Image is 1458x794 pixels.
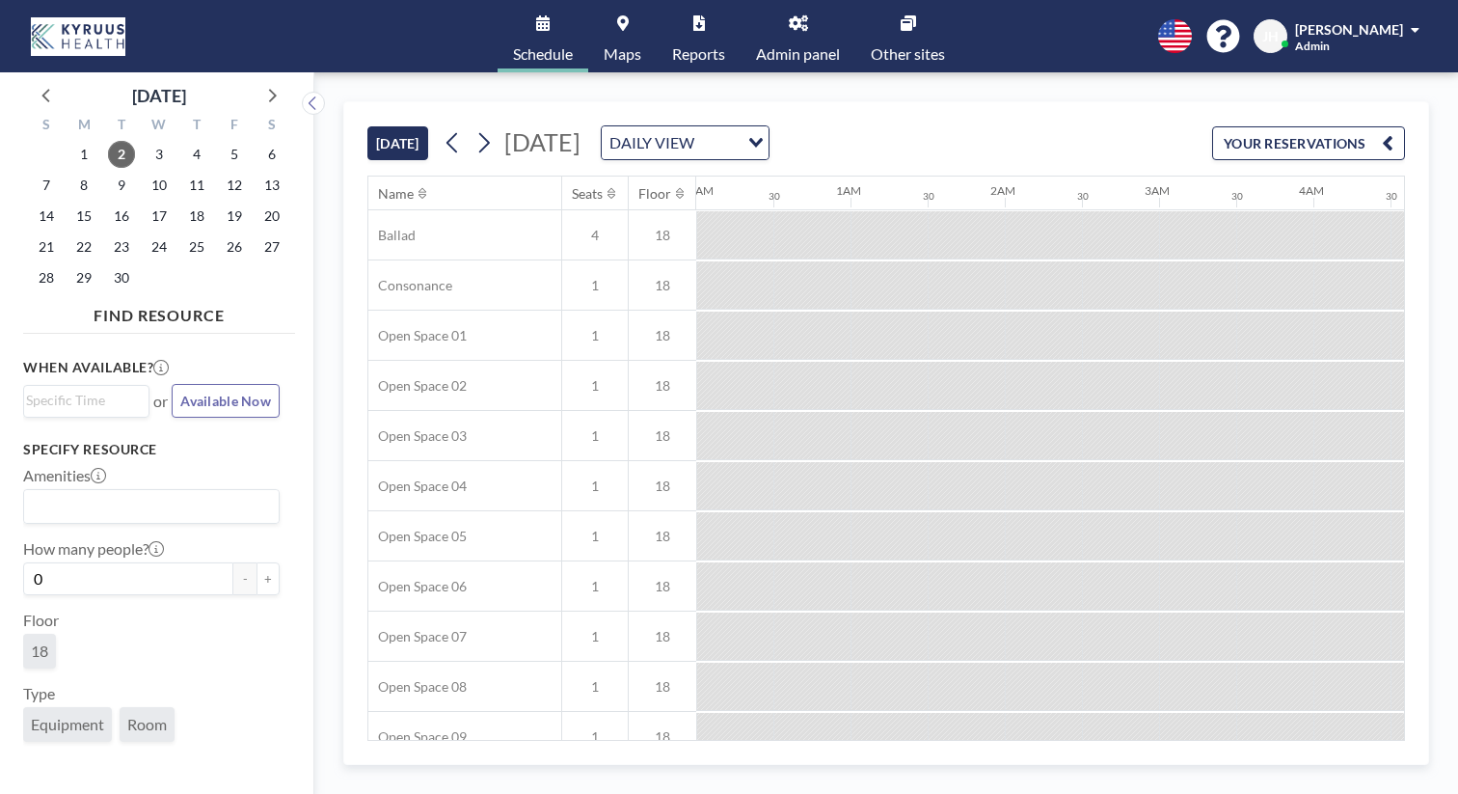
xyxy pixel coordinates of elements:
button: Available Now [172,384,280,418]
span: 1 [562,578,628,595]
label: Amenities [23,466,106,485]
span: Open Space 04 [368,478,467,495]
span: 1 [562,377,628,395]
span: 1 [562,427,628,445]
div: S [253,114,290,139]
span: 18 [31,642,48,661]
div: Search for option [24,490,279,523]
div: 30 [769,190,780,203]
span: 18 [629,427,696,445]
span: 18 [629,277,696,294]
span: 18 [629,528,696,545]
span: Saturday, September 27, 2025 [258,233,285,260]
span: Maps [604,46,641,62]
input: Search for option [700,130,737,155]
span: 18 [629,728,696,746]
div: 30 [1231,190,1243,203]
div: Name [378,185,414,203]
span: Equipment [31,715,104,734]
div: 30 [1386,190,1397,203]
span: Saturday, September 20, 2025 [258,203,285,230]
span: 18 [629,678,696,696]
span: Consonance [368,277,452,294]
div: T [103,114,141,139]
span: Open Space 02 [368,377,467,395]
h3: Specify resource [23,441,280,458]
span: Thursday, September 18, 2025 [183,203,210,230]
div: Search for option [24,386,148,415]
div: S [28,114,66,139]
div: [DATE] [132,82,186,109]
span: 1 [562,678,628,696]
button: - [233,562,256,595]
span: Open Space 09 [368,728,467,746]
span: Available Now [180,393,271,409]
span: 1 [562,628,628,645]
div: 1AM [836,183,861,198]
span: Other sites [871,46,945,62]
span: Saturday, September 13, 2025 [258,172,285,199]
span: Open Space 06 [368,578,467,595]
span: 1 [562,327,628,344]
span: Monday, September 29, 2025 [70,264,97,291]
span: Saturday, September 6, 2025 [258,141,285,168]
img: organization-logo [31,17,125,56]
div: 30 [923,190,934,203]
span: Friday, September 12, 2025 [221,172,248,199]
div: 4AM [1299,183,1324,198]
label: How many people? [23,539,164,559]
div: W [141,114,178,139]
span: 1 [562,478,628,495]
div: Search for option [602,126,769,159]
span: Thursday, September 11, 2025 [183,172,210,199]
div: M [66,114,103,139]
span: Admin [1295,39,1330,53]
span: 1 [562,728,628,746]
div: Seats [572,185,603,203]
span: Tuesday, September 16, 2025 [108,203,135,230]
div: Floor [638,185,671,203]
span: [PERSON_NAME] [1295,21,1403,38]
button: [DATE] [367,126,428,160]
span: DAILY VIEW [606,130,698,155]
span: Wednesday, September 24, 2025 [146,233,173,260]
div: F [215,114,253,139]
span: Sunday, September 28, 2025 [33,264,60,291]
span: Tuesday, September 2, 2025 [108,141,135,168]
span: 18 [629,578,696,595]
span: Open Space 03 [368,427,467,445]
span: Wednesday, September 10, 2025 [146,172,173,199]
span: Schedule [513,46,573,62]
span: [DATE] [504,127,580,156]
span: Admin panel [756,46,840,62]
span: Room [127,715,167,734]
span: 1 [562,277,628,294]
span: 18 [629,227,696,244]
span: Monday, September 15, 2025 [70,203,97,230]
span: Monday, September 1, 2025 [70,141,97,168]
span: Reports [672,46,725,62]
span: or [153,392,168,411]
span: Open Space 05 [368,528,467,545]
span: Friday, September 26, 2025 [221,233,248,260]
span: 1 [562,528,628,545]
span: 18 [629,628,696,645]
div: 30 [1077,190,1089,203]
span: Wednesday, September 3, 2025 [146,141,173,168]
span: Open Space 01 [368,327,467,344]
span: Thursday, September 25, 2025 [183,233,210,260]
span: Sunday, September 21, 2025 [33,233,60,260]
span: Thursday, September 4, 2025 [183,141,210,168]
span: 18 [629,327,696,344]
span: Open Space 08 [368,678,467,696]
span: JH [1262,28,1279,45]
input: Search for option [26,494,268,519]
div: T [177,114,215,139]
h4: FIND RESOURCE [23,298,295,325]
input: Search for option [26,390,138,411]
span: Sunday, September 7, 2025 [33,172,60,199]
span: 18 [629,478,696,495]
div: 12AM [682,183,714,198]
div: 2AM [990,183,1015,198]
span: 4 [562,227,628,244]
